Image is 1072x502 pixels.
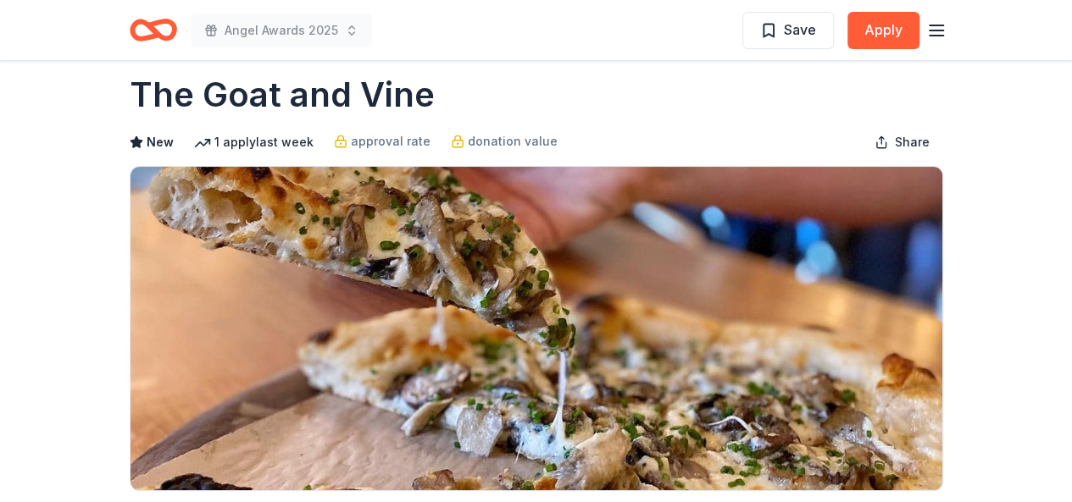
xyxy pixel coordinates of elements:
span: approval rate [351,131,430,152]
span: Angel Awards 2025 [225,20,338,41]
span: New [147,132,174,152]
img: Image for The Goat and Vine [131,167,942,490]
a: Home [130,10,177,50]
button: Apply [847,12,919,49]
button: Share [861,125,943,159]
button: Save [742,12,834,49]
a: approval rate [334,131,430,152]
div: 1 apply last week [194,132,314,152]
button: Angel Awards 2025 [191,14,372,47]
a: donation value [451,131,558,152]
span: donation value [468,131,558,152]
span: Save [784,19,816,41]
span: Share [895,132,930,152]
h1: The Goat and Vine [130,71,435,119]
